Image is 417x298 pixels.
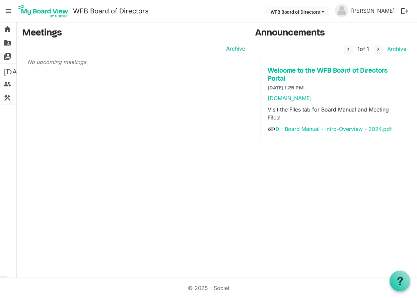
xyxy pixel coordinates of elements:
img: no-profile-picture.svg [335,4,348,17]
span: navigate_before [345,46,351,52]
span: navigate_next [375,46,381,52]
span: [DATE] [3,64,29,77]
span: switch_account [3,50,11,63]
img: My Board View Logo [16,3,70,19]
a: WFB Board of Directors [73,4,149,18]
button: navigate_before [344,45,353,55]
span: people [3,77,11,91]
span: attachment [268,125,276,133]
span: menu [2,5,15,17]
a: © 2025 - Societ [188,285,229,291]
p: Visit the Files tab for Board Manual and Meeting Files! [268,105,399,122]
button: logout [398,4,412,18]
a: Welcome to the WFB Board of Directors Portal [268,67,399,83]
span: of 1 [357,46,369,52]
span: 1 [357,46,360,52]
a: Archive [223,45,245,53]
a: My Board View Logo [16,3,73,19]
h3: Meetings [22,28,245,39]
button: navigate_next [373,45,383,55]
a: [PERSON_NAME] [348,4,398,17]
span: [DATE] 1:25 PM [268,85,304,91]
span: folder_shared [3,36,11,50]
h3: Announcements [255,28,412,39]
span: construction [3,91,11,104]
a: 0 - Board Manual - Intro-Overview - 2024.pdf [276,126,392,132]
span: home [3,22,11,36]
a: [DOMAIN_NAME] [268,95,312,101]
a: Archive [385,46,406,52]
p: No upcoming meetings [27,58,245,66]
button: WFB Board of Directors dropdownbutton [266,7,329,16]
